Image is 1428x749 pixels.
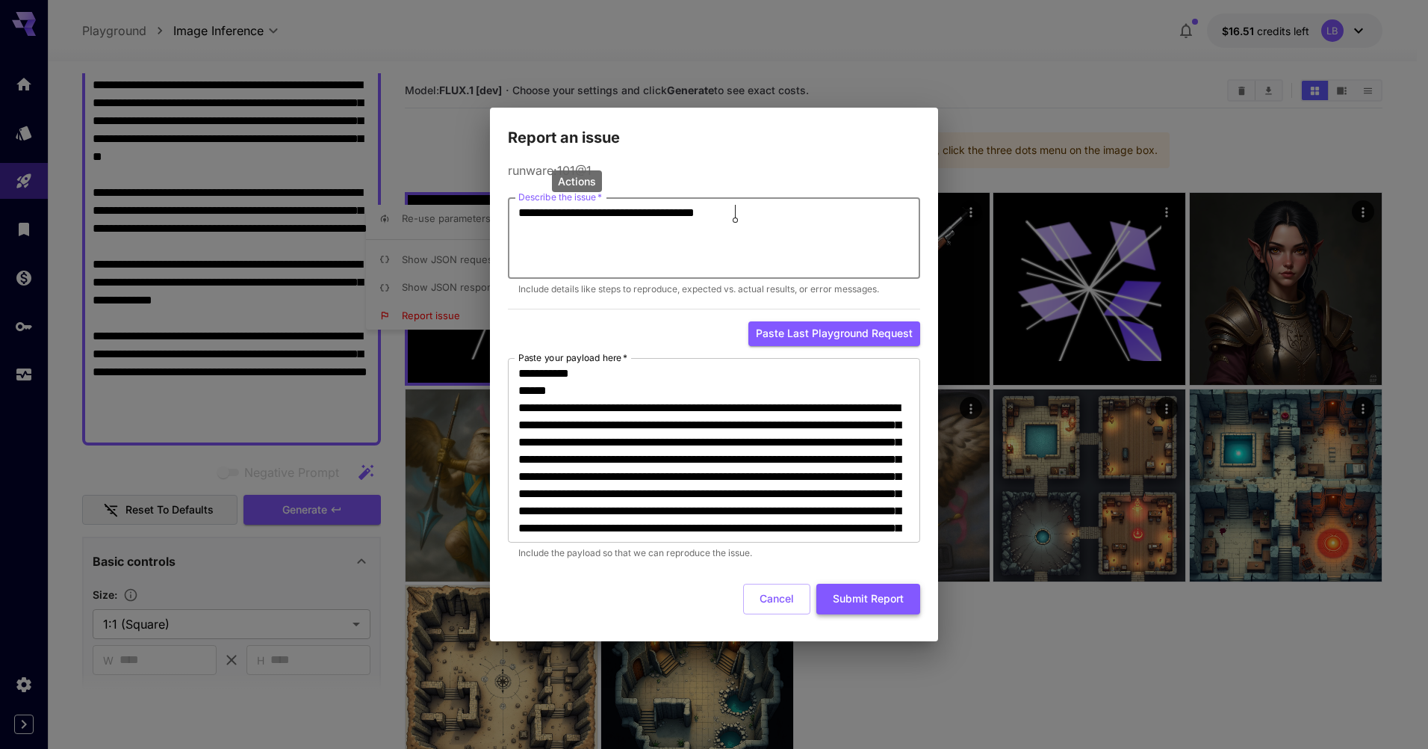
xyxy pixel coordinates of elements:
button: Submit Report [816,584,920,614]
div: Actions [552,170,602,192]
button: Cancel [743,584,810,614]
label: Paste your payload here [518,351,627,364]
p: runware:101@1 [508,161,920,179]
h2: Report an issue [490,108,938,150]
p: Include details like steps to reproduce, expected vs. actual results, or error messages. [518,282,910,297]
button: Paste last playground request [748,321,920,346]
p: Include the payload so that we can reproduce the issue. [518,546,910,561]
label: Describe the issue [518,191,602,203]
